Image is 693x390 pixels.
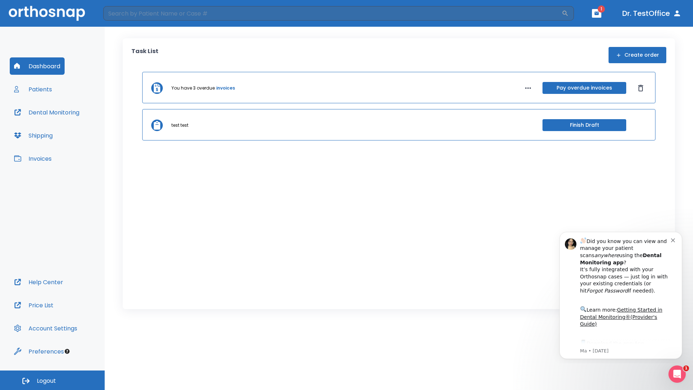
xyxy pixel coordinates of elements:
[619,7,684,20] button: Dr. TestOffice
[542,119,626,131] button: Finish Draft
[31,122,122,129] p: Message from Ma, sent 4w ago
[609,47,666,63] button: Create order
[31,115,96,128] a: App Store
[31,113,122,150] div: Download the app: | ​ Let us know if you need help getting started!
[64,348,70,355] div: Tooltip anchor
[131,47,158,63] p: Task List
[549,225,693,363] iframe: Intercom notifications message
[542,82,626,94] button: Pay overdue invoices
[635,82,646,94] button: Dismiss
[171,122,188,129] p: test test
[122,11,128,17] button: Dismiss notification
[37,377,56,385] span: Logout
[10,81,56,98] button: Patients
[598,5,605,13] span: 1
[10,127,57,144] button: Shipping
[10,57,65,75] button: Dashboard
[10,104,84,121] button: Dental Monitoring
[10,343,68,360] button: Preferences
[10,150,56,167] button: Invoices
[10,296,58,314] button: Price List
[668,365,686,383] iframe: Intercom live chat
[9,6,85,21] img: Orthosnap
[216,85,235,91] a: invoices
[683,365,689,371] span: 1
[10,320,82,337] button: Account Settings
[171,85,215,91] p: You have 3 overdue
[10,273,67,291] button: Help Center
[103,6,562,21] input: Search by Patient Name or Case #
